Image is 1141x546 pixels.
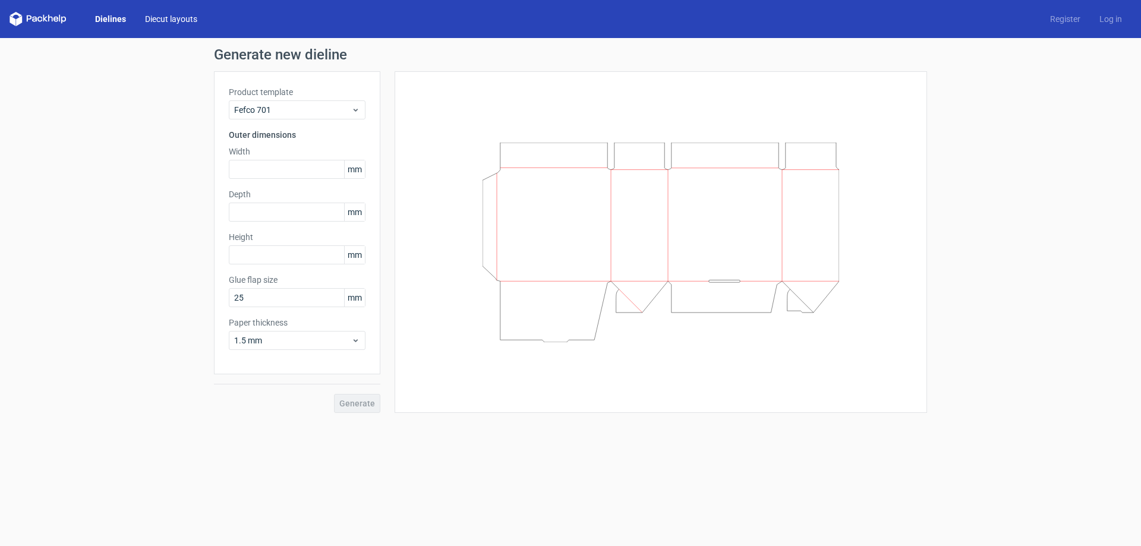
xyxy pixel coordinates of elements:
[234,334,351,346] span: 1.5 mm
[229,146,365,157] label: Width
[229,129,365,141] h3: Outer dimensions
[135,13,207,25] a: Diecut layouts
[344,289,365,307] span: mm
[344,246,365,264] span: mm
[1090,13,1131,25] a: Log in
[344,160,365,178] span: mm
[229,188,365,200] label: Depth
[229,274,365,286] label: Glue flap size
[344,203,365,221] span: mm
[86,13,135,25] a: Dielines
[229,86,365,98] label: Product template
[1041,13,1090,25] a: Register
[229,317,365,329] label: Paper thickness
[229,231,365,243] label: Height
[214,48,927,62] h1: Generate new dieline
[234,104,351,116] span: Fefco 701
